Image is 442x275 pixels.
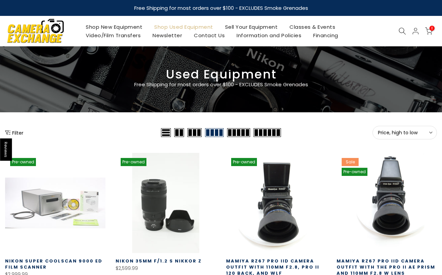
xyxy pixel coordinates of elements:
a: Shop Used Equipment [148,23,219,31]
button: Show filters [5,129,23,136]
strong: Free Shipping for most orders over $100 - EXCLUDES Smoke Grenades [134,4,308,12]
a: Classes & Events [284,23,341,31]
a: Contact Us [188,31,231,40]
a: Shop New Equipment [80,23,148,31]
a: Information and Policies [231,31,307,40]
span: 0 [429,26,435,31]
a: Newsletter [147,31,188,40]
p: Free Shipping for most orders over $100 - EXCLUDES Smoke Grenades [94,81,348,89]
a: Nikon Super Coolscan 9000 ED Film Scanner [5,258,102,270]
a: Sell Your Equipment [219,23,284,31]
a: Video/Film Transfers [80,31,147,40]
span: Price, high to low [378,130,431,136]
a: Nikon 35mm f/1.2 S Nikkor Z [116,258,202,264]
button: Price, high to low [373,126,437,139]
a: 0 [425,27,433,35]
a: Financing [307,31,344,40]
div: $2,599.99 [116,264,216,273]
h3: Used Equipment [5,70,437,79]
